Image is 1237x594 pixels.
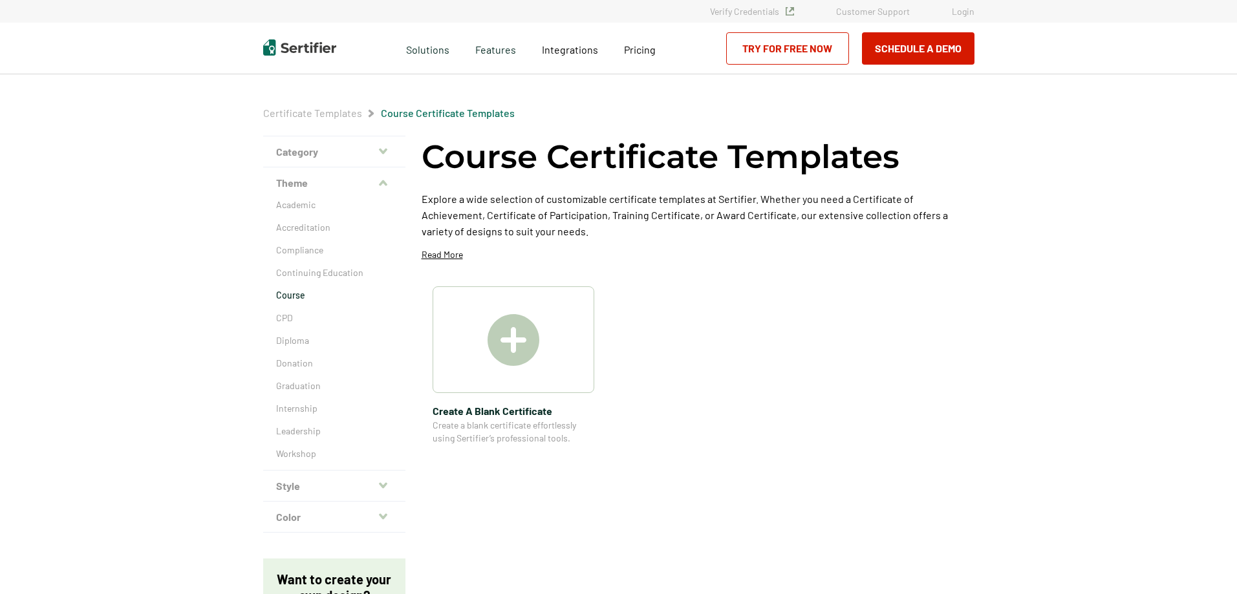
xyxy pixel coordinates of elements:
span: Integrations [542,43,598,56]
a: Pricing [624,40,656,56]
span: Solutions [406,40,449,56]
a: Donation [276,357,393,370]
div: Breadcrumb [263,107,515,120]
p: Explore a wide selection of customizable certificate templates at Sertifier. Whether you need a C... [422,191,974,239]
img: Verified [786,7,794,16]
button: Theme [263,167,405,198]
a: Workshop [276,447,393,460]
span: Course Certificate Templates [381,107,515,120]
img: Sertifier | Digital Credentialing Platform [263,39,336,56]
a: Diploma [276,334,393,347]
a: Accreditation [276,221,393,234]
a: Academic [276,198,393,211]
span: Certificate Templates [263,107,362,120]
div: Theme [263,198,405,471]
a: Verify Credentials [710,6,794,17]
h1: Course Certificate Templates [422,136,899,178]
a: Compliance [276,244,393,257]
a: Login [952,6,974,17]
a: Course Certificate Templates [381,107,515,119]
a: Try for Free Now [726,32,849,65]
button: Color [263,502,405,533]
span: Create A Blank Certificate [433,403,594,419]
a: Continuing Education [276,266,393,279]
a: Course [276,289,393,302]
a: Integrations [542,40,598,56]
a: Graduation [276,379,393,392]
a: Internship [276,402,393,415]
button: Style [263,471,405,502]
a: Leadership [276,425,393,438]
span: Pricing [624,43,656,56]
span: Create a blank certificate effortlessly using Sertifier’s professional tools. [433,419,594,445]
button: Category [263,136,405,167]
a: CPD [276,312,393,324]
img: Create A Blank Certificate [488,314,539,366]
span: Features [475,40,516,56]
p: Read More [422,248,463,261]
a: Customer Support [836,6,910,17]
a: Certificate Templates [263,107,362,119]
